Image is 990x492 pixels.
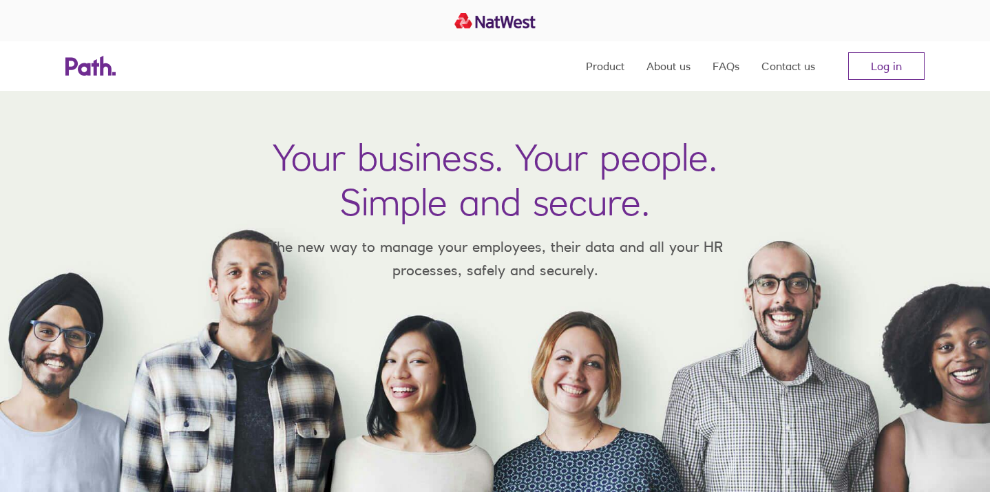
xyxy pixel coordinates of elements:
[848,52,925,80] a: Log in
[713,41,739,91] a: FAQs
[586,41,624,91] a: Product
[247,235,743,281] p: The new way to manage your employees, their data and all your HR processes, safely and securely.
[273,135,717,224] h1: Your business. Your people. Simple and secure.
[761,41,815,91] a: Contact us
[646,41,691,91] a: About us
